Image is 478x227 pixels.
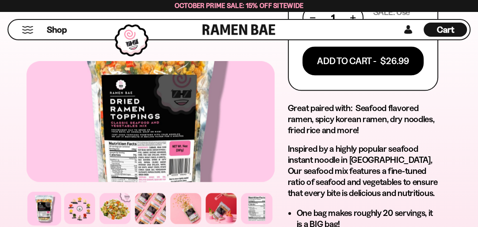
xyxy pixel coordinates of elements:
a: Shop [47,23,67,37]
button: Add To Cart - $26.99 [302,46,424,75]
div: Cart [424,20,467,39]
span: Cart [437,24,454,35]
h2: Great paired with: Seafood flavored ramen, spicy korean ramen, dry noodles, fried rice and more! [288,103,438,136]
span: October Prime Sale: 15% off Sitewide [175,1,304,10]
button: Mobile Menu Trigger [22,26,34,34]
span: Inspired by a highly popular seafood instant noodle in [GEOGRAPHIC_DATA], Our seafood mix feature... [288,143,438,198]
span: Shop [47,24,67,36]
